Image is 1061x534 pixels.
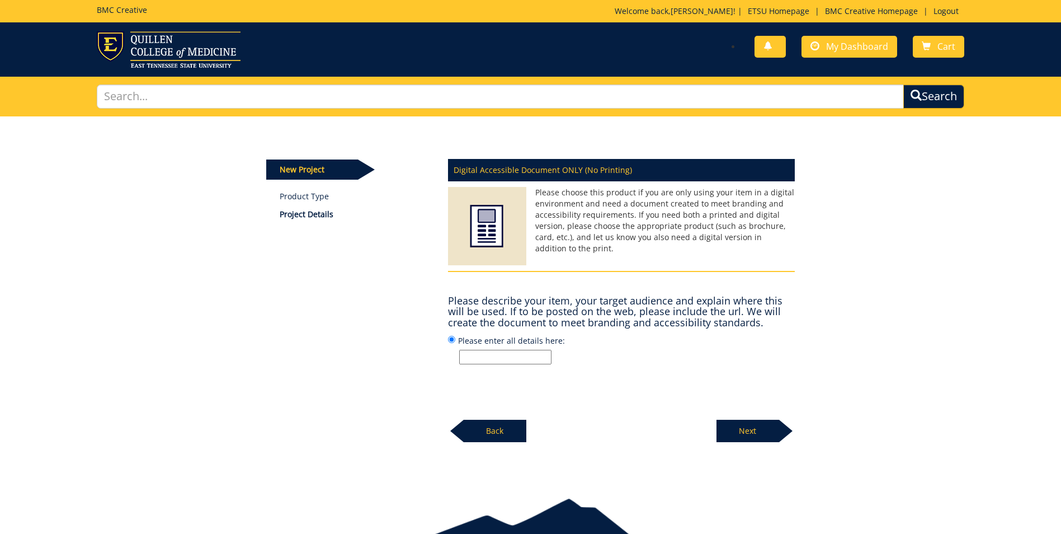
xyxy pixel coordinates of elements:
[615,6,964,17] p: Welcome back, ! | | |
[716,420,779,442] p: Next
[464,420,526,442] p: Back
[459,350,551,364] input: Please enter all details here:
[671,6,733,16] a: [PERSON_NAME]
[742,6,815,16] a: ETSU Homepage
[826,40,888,53] span: My Dashboard
[819,6,923,16] a: BMC Creative Homepage
[97,6,147,14] h5: BMC Creative
[97,31,241,68] img: ETSU logo
[280,209,431,220] p: Project Details
[448,296,795,329] h4: Please describe your item, your target audience and explain where this will be used. If to be pos...
[280,191,431,202] a: Product Type
[448,187,795,254] p: Please choose this product if you are only using your item in a digital environment and need a do...
[97,85,904,109] input: Search...
[448,334,795,364] label: Please enter all details here:
[937,40,955,53] span: Cart
[913,36,964,58] a: Cart
[801,36,897,58] a: My Dashboard
[266,160,358,180] p: New Project
[448,336,455,343] input: Please enter all details here:
[928,6,964,16] a: Logout
[903,85,964,109] button: Search
[448,159,795,181] p: Digital Accessible Document ONLY (No Printing)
